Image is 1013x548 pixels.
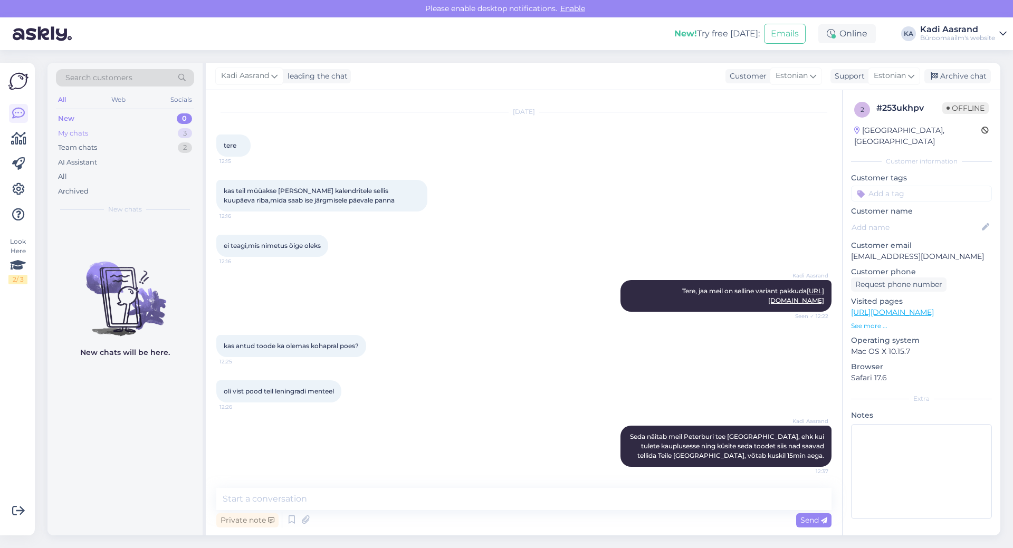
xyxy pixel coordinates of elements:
div: 3 [178,128,192,139]
div: Socials [168,93,194,107]
div: New [58,113,74,124]
div: 0 [177,113,192,124]
p: New chats will be here. [80,347,170,358]
a: Kadi AasrandBüroomaailm's website [920,25,1007,42]
p: Customer tags [851,172,992,184]
span: Send [800,515,827,525]
span: Seda näitab meil Peterburi tee [GEOGRAPHIC_DATA], ehk kui tulete kauplusesse ning küsite seda too... [630,432,826,459]
div: Kadi Aasrand [920,25,995,34]
div: leading the chat [283,71,348,82]
div: KA [901,26,916,41]
div: Online [818,24,876,43]
div: Customer [725,71,767,82]
div: Büroomaailm's website [920,34,995,42]
div: All [56,93,68,107]
div: Team chats [58,142,97,153]
div: [GEOGRAPHIC_DATA], [GEOGRAPHIC_DATA] [854,125,981,147]
div: Web [109,93,128,107]
span: tere [224,141,236,149]
span: Tere, jaa meil on selline variant pakkuda [682,287,824,304]
span: 12:15 [219,157,259,165]
div: [DATE] [216,107,832,117]
div: # 253ukhpv [876,102,942,114]
span: Kadi Aasrand [221,70,269,82]
span: Kadi Aasrand [789,272,828,280]
div: Archive chat [924,69,991,83]
p: See more ... [851,321,992,331]
div: All [58,171,67,182]
img: Askly Logo [8,71,28,91]
span: 12:25 [219,358,259,366]
span: 12:16 [219,212,259,220]
button: Emails [764,24,806,44]
p: Customer name [851,206,992,217]
input: Add name [852,222,980,233]
span: New chats [108,205,142,214]
span: Estonian [776,70,808,82]
div: Customer information [851,157,992,166]
p: Operating system [851,335,992,346]
p: Visited pages [851,296,992,307]
p: Customer phone [851,266,992,277]
span: Estonian [874,70,906,82]
p: Mac OS X 10.15.7 [851,346,992,357]
a: [URL][DOMAIN_NAME] [851,307,934,317]
span: Enable [557,4,588,13]
span: kas antud toode ka olemas kohapral poes? [224,342,359,350]
span: Offline [942,102,989,114]
div: Archived [58,186,89,197]
span: kas teil müüakse [PERSON_NAME] kalendritele sellis kuupäeva riba,mida saab ise järgmisele päevale... [224,187,395,204]
span: 12:26 [219,403,259,411]
div: Support [830,71,865,82]
span: Seen ✓ 12:22 [789,312,828,320]
span: 2 [861,105,864,113]
div: 2 / 3 [8,275,27,284]
div: Extra [851,394,992,403]
div: 2 [178,142,192,153]
input: Add a tag [851,186,992,201]
span: 12:16 [219,257,259,265]
p: [EMAIL_ADDRESS][DOMAIN_NAME] [851,251,992,262]
div: AI Assistant [58,157,97,168]
span: 12:37 [789,467,828,475]
b: New! [674,28,697,39]
div: Try free [DATE]: [674,27,760,40]
div: Request phone number [851,277,947,292]
div: My chats [58,128,88,139]
span: oli vist pood teil leningradi menteel [224,387,334,395]
img: No chats [47,243,203,338]
span: Search customers [65,72,132,83]
div: Look Here [8,237,27,284]
div: Private note [216,513,279,527]
p: Notes [851,410,992,421]
span: Kadi Aasrand [789,417,828,425]
p: Safari 17.6 [851,372,992,383]
p: Browser [851,361,992,372]
p: Customer email [851,240,992,251]
span: ei teagi,mis nimetus õige oleks [224,242,321,249]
